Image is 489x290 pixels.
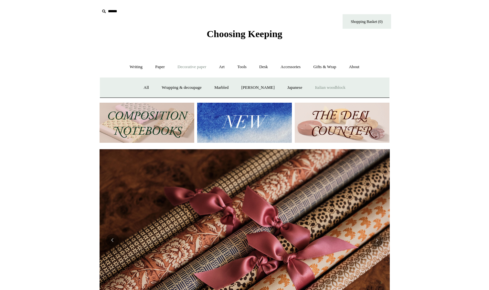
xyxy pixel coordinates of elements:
a: Accessories [275,58,306,76]
a: [PERSON_NAME] [235,79,280,96]
a: Shopping Basket (0) [343,14,391,29]
a: Japanese [282,79,308,96]
a: Desk [253,58,274,76]
a: About [343,58,365,76]
a: Art [213,58,230,76]
a: Paper [149,58,171,76]
a: Gifts & Wrap [307,58,342,76]
a: Italian woodblock [309,79,351,96]
img: New.jpg__PID:f73bdf93-380a-4a35-bcfe-7823039498e1 [197,103,292,143]
img: 202302 Composition ledgers.jpg__PID:69722ee6-fa44-49dd-a067-31375e5d54ec [100,103,194,143]
span: Choosing Keeping [207,28,282,39]
button: Previous [106,234,119,247]
a: Wrapping & decoupage [156,79,207,96]
a: Decorative paper [172,58,212,76]
a: Tools [231,58,252,76]
img: The Deli Counter [295,103,389,143]
a: Writing [124,58,148,76]
a: Choosing Keeping [207,34,282,38]
a: Marbled [208,79,234,96]
button: Next [370,234,383,247]
a: All [138,79,155,96]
